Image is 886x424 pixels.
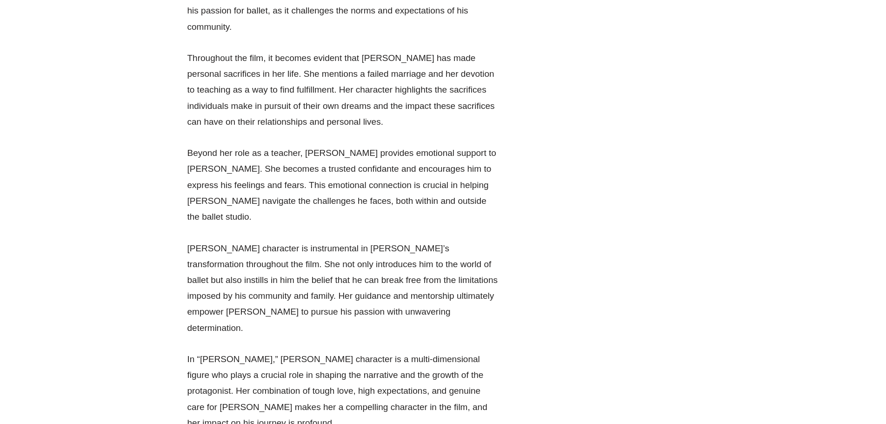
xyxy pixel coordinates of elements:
[187,145,499,225] p: Beyond her role as a teacher, [PERSON_NAME] provides emotional support to [PERSON_NAME]. She beco...
[187,241,499,336] p: [PERSON_NAME] character is instrumental in [PERSON_NAME]’s transformation throughout the film. Sh...
[839,379,886,424] iframe: Chat Widget
[187,50,499,130] p: Throughout the film, it becomes evident that [PERSON_NAME] has made personal sacrifices in her li...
